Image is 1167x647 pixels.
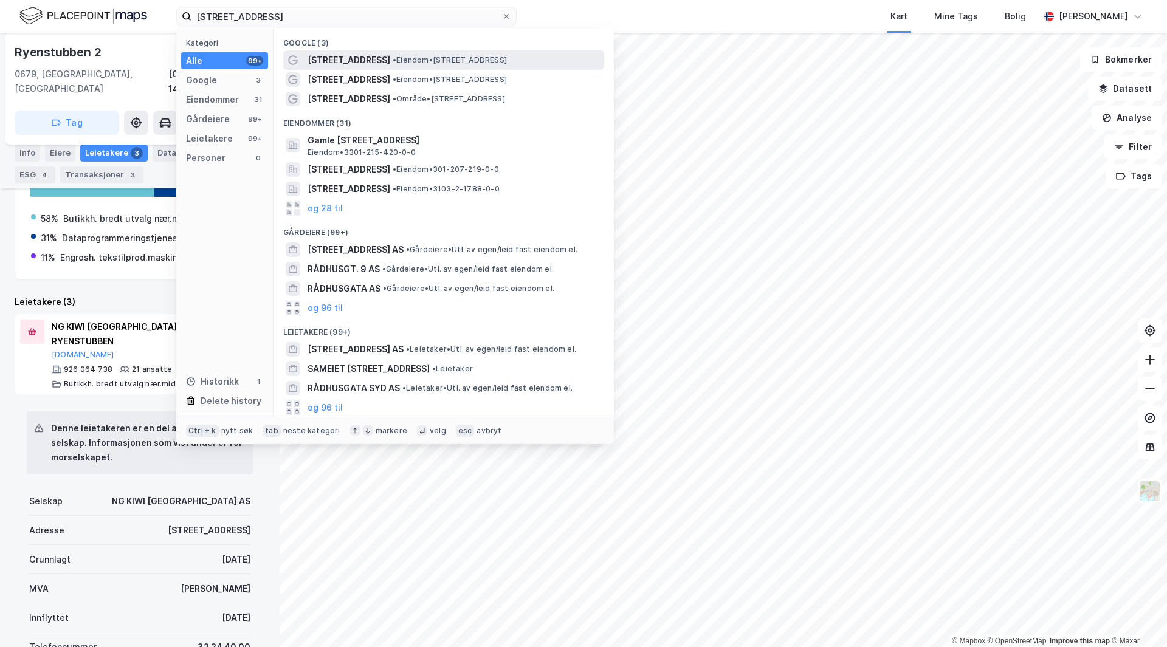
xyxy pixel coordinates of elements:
a: OpenStreetMap [988,637,1047,645]
button: Datasett [1088,77,1162,101]
div: Bolig [1005,9,1026,24]
span: • [406,344,410,354]
div: 99+ [246,114,263,124]
div: Leietakere [186,131,233,146]
button: og 96 til [308,400,343,415]
div: Kontrollprogram for chat [1106,589,1167,647]
div: Info [15,145,40,162]
div: [GEOGRAPHIC_DATA], 148/442 [168,67,265,96]
span: SAMEIET [STREET_ADDRESS] [308,361,430,376]
div: markere [376,426,407,436]
div: Kart [890,9,907,24]
div: Eiere [45,145,75,162]
span: Område • [STREET_ADDRESS] [393,94,505,104]
div: Gårdeiere (99+) [274,218,614,240]
span: Gårdeiere • Utl. av egen/leid fast eiendom el. [382,264,554,274]
div: NG KIWI [GEOGRAPHIC_DATA] AS [112,494,250,508]
span: • [393,94,396,103]
button: og 28 til [308,201,343,216]
button: Tag [15,111,119,135]
div: 31 [253,95,263,104]
span: • [432,364,436,373]
div: 99+ [246,134,263,143]
span: [STREET_ADDRESS] AS [308,342,404,357]
img: Z [1138,479,1162,502]
div: NG KIWI [GEOGRAPHIC_DATA] AS AVD 262 RYENSTUBBEN [52,320,233,349]
div: tab [263,425,281,437]
div: 21 ansatte [132,365,172,374]
button: Tags [1106,164,1162,188]
span: [STREET_ADDRESS] [308,92,390,106]
button: og 96 til [308,301,343,315]
span: Leietaker • Utl. av egen/leid fast eiendom el. [406,344,576,354]
span: Leietaker [432,364,473,374]
a: Mapbox [952,637,985,645]
div: Grunnlagt [29,552,71,567]
div: Eiendommer [186,92,239,107]
div: Leietakere (99+) [274,318,614,340]
div: Google [186,73,217,87]
div: Google (3) [274,29,614,50]
div: Ctrl + k [186,425,219,437]
div: Selskap [29,494,63,508]
span: [STREET_ADDRESS] AS [308,242,404,257]
div: 0679, [GEOGRAPHIC_DATA], [GEOGRAPHIC_DATA] [15,67,168,96]
div: esc [456,425,475,437]
div: [DATE] [222,552,250,567]
span: Eiendom • 301-207-219-0-0 [393,165,499,174]
div: avbryt [477,426,501,436]
div: [DATE] [222,611,250,625]
div: Kategori [186,38,268,47]
div: [PERSON_NAME] [1059,9,1128,24]
div: Historikk [186,374,239,389]
div: [STREET_ADDRESS] [168,523,250,538]
span: Leietaker • Utl. av egen/leid fast eiendom el. [402,383,573,393]
div: velg [430,426,446,436]
div: Datasett [153,145,213,162]
div: 99+ [246,56,263,66]
div: 3 [131,147,143,159]
div: MVA [29,581,49,596]
div: [PERSON_NAME] [181,581,250,596]
div: Delete history [201,394,261,408]
div: Innflyttet [29,611,69,625]
span: • [393,55,396,64]
span: • [382,264,386,273]
div: Mine Tags [934,9,978,24]
div: Butikkh. bredt utvalg nær.midler mv. [64,379,201,389]
div: Ryenstubben 2 [15,43,103,62]
div: Adresse [29,523,64,538]
span: Eiendom • [STREET_ADDRESS] [393,55,507,65]
span: Gårdeiere • Utl. av egen/leid fast eiendom el. [383,284,554,293]
span: Eiendom • 3103-2-1788-0-0 [393,184,500,194]
img: logo.f888ab2527a4732fd821a326f86c7f29.svg [19,5,147,27]
div: Eiendommer (31) [274,109,614,131]
span: [STREET_ADDRESS] [308,162,390,177]
span: RÅDHUSGATA AS [308,281,380,296]
div: Personer [186,151,225,165]
span: [STREET_ADDRESS] [308,72,390,87]
div: 1 [253,377,263,386]
button: Filter [1104,135,1162,159]
button: Bokmerker [1080,47,1162,72]
button: Analyse [1092,106,1162,130]
button: [DOMAIN_NAME] [52,350,114,360]
div: Butikkh. bredt utvalg nær.midler mv. [63,211,216,226]
span: • [393,184,396,193]
span: • [406,245,410,254]
span: RÅDHUSGT. 9 AS [308,262,380,276]
div: 11% [41,250,55,265]
span: [STREET_ADDRESS] [308,182,390,196]
div: Engrosh. tekstilprod.maskiner mv. [60,250,204,265]
span: [STREET_ADDRESS] [308,53,390,67]
span: Gårdeiere • Utl. av egen/leid fast eiendom el. [406,245,577,255]
div: 3 [253,75,263,85]
div: 3 [126,169,139,181]
span: • [383,284,387,293]
div: Leietakere (3) [15,295,265,309]
div: 926 064 738 [64,365,112,374]
span: • [402,383,406,392]
div: nytt søk [221,426,253,436]
div: 4 [38,169,50,181]
div: 0 [253,153,263,163]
